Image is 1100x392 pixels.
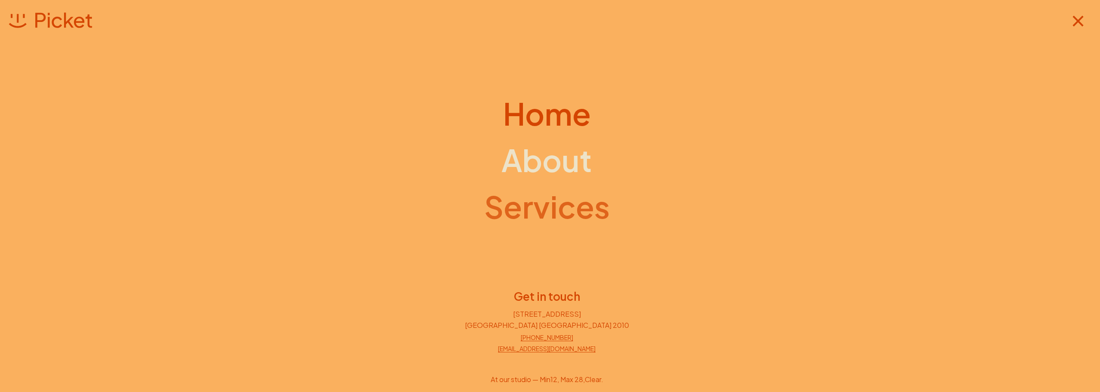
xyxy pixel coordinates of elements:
a: [EMAIL_ADDRESS][DOMAIN_NAME] [465,344,629,353]
p: [STREET_ADDRESS] [GEOGRAPHIC_DATA] [GEOGRAPHIC_DATA] 2010 [465,309,629,331]
a: Home [503,96,591,131]
a: Services [484,189,610,224]
p: At our studio — Min 12 , Max 28 , Clear . [491,374,603,385]
h2: Get in touch [465,290,629,303]
a: About [501,143,592,177]
a: [PHONE_NUMBER] [465,333,629,342]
